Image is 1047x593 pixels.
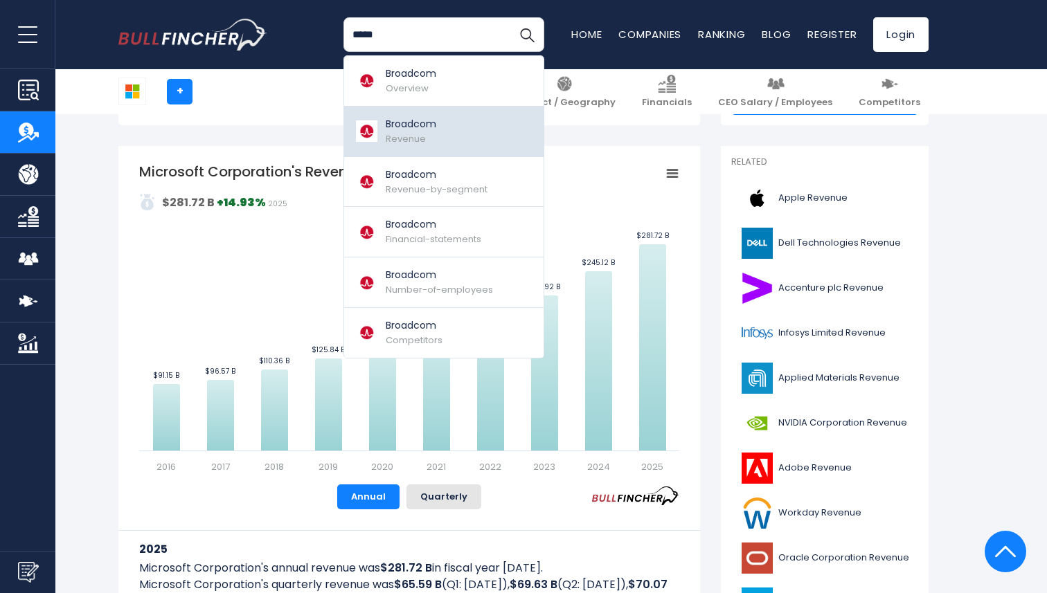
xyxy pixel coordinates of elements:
p: Broadcom [386,217,481,232]
text: $245.12 B [582,257,615,268]
span: Overview [386,82,429,95]
a: Product / Geography [505,69,624,114]
text: $125.84 B [312,345,345,355]
text: 2025 [641,460,663,473]
a: CEO Salary / Employees [710,69,841,114]
p: Microsoft Corporation's annual revenue was in fiscal year [DATE]. [139,560,679,576]
span: Number-of-employees [386,283,493,296]
img: addasd [139,194,156,210]
b: $281.72 B [380,560,432,576]
text: 2022 [479,460,501,473]
a: Home [571,27,602,42]
img: bullfincher logo [118,19,267,51]
a: Infosys Limited Revenue [731,314,918,352]
a: Broadcom Competitors [344,308,544,358]
img: NVDA logo [740,408,774,439]
a: Broadcom Financial-statements [344,207,544,257]
p: Related [731,156,918,168]
a: Go to homepage [118,19,267,51]
button: Annual [337,484,400,509]
text: 2018 [265,460,284,473]
strong: +14.93% [217,194,266,210]
img: AMAT logo [740,363,774,394]
text: $91.15 B [153,370,179,381]
text: 2020 [371,460,393,473]
span: Competitors [386,334,442,347]
a: Applied Materials Revenue [731,359,918,397]
a: Login [873,17,929,52]
img: ADBE logo [740,453,774,484]
a: Adobe Revenue [731,449,918,487]
p: Broadcom [386,117,436,131]
text: 2019 [319,460,338,473]
p: Broadcom [386,318,442,333]
span: Revenue [386,132,426,145]
b: $65.59 B [394,576,442,592]
a: Broadcom Revenue [344,107,544,157]
strong: $281.72 B [162,194,215,210]
a: Broadcom Overview [344,56,544,107]
p: Broadcom [386,268,493,282]
img: INFY logo [740,318,774,349]
b: $69.63 B [510,576,557,592]
a: Workday Revenue [731,494,918,532]
img: ORCL logo [740,542,774,574]
img: AAPL logo [740,183,774,214]
a: Register [807,27,857,42]
a: Broadcom Number-of-employees [344,257,544,308]
text: 2024 [587,460,610,473]
svg: Microsoft Corporation's Revenue Trend [139,162,679,473]
tspan: Microsoft Corporation's Revenue Trend [139,162,407,181]
text: $110.36 B [259,356,289,366]
a: Competitors [850,69,929,114]
span: Financial-statements [386,232,481,246]
text: 2023 [533,460,555,473]
img: ACN logo [740,273,774,304]
button: Search [510,17,544,52]
a: Companies [618,27,681,42]
a: Dell Technologies Revenue [731,224,918,262]
span: CEO Salary / Employees [718,97,832,109]
p: Broadcom [386,66,436,81]
span: 2025 [268,199,287,209]
p: Broadcom [386,167,487,182]
span: Revenue-by-segment [386,183,487,196]
a: Oracle Corporation Revenue [731,539,918,577]
a: NVIDIA Corporation Revenue [731,404,918,442]
a: + [167,79,193,104]
span: Competitors [859,97,920,109]
a: Apple Revenue [731,179,918,217]
a: Accenture plc Revenue [731,269,918,307]
text: 2017 [211,460,230,473]
text: $211.92 B [529,282,560,292]
a: Broadcom Revenue-by-segment [344,157,544,208]
text: 2021 [427,460,446,473]
span: Product / Geography [513,97,616,109]
a: Financials [634,69,700,114]
text: 2016 [156,460,176,473]
h3: 2025 [139,540,679,558]
text: $281.72 B [636,230,669,241]
img: WDAY logo [740,498,774,529]
img: MSFT logo [119,78,145,104]
img: DELL logo [740,228,774,259]
button: Quarterly [406,484,481,509]
a: Ranking [698,27,745,42]
span: Financials [642,97,692,109]
a: Blog [762,27,791,42]
text: $96.57 B [205,366,235,376]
